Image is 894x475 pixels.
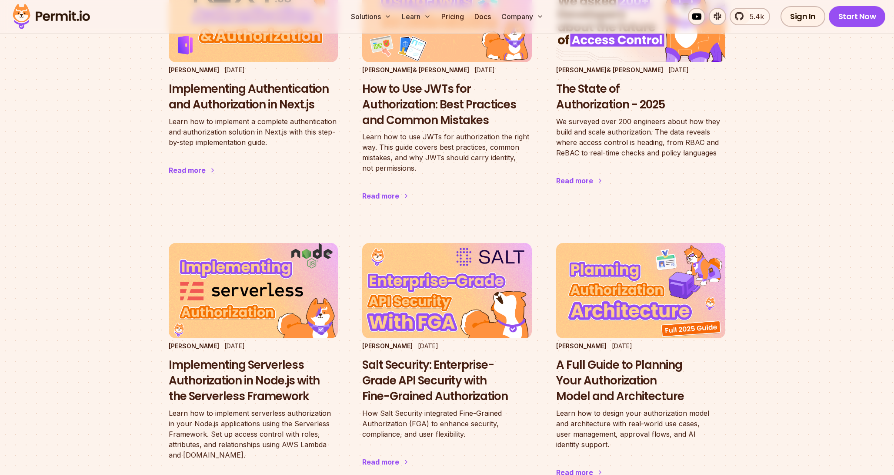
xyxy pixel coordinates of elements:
[169,408,338,460] p: Learn how to implement serverless authorization in your Node.js applications using the Serverless...
[347,8,395,25] button: Solutions
[556,342,607,350] p: [PERSON_NAME]
[829,6,886,27] a: Start Now
[9,2,94,31] img: Permit logo
[362,81,531,128] h3: How to Use JWTs for Authorization: Best Practices and Common Mistakes
[224,66,245,74] time: [DATE]
[362,243,531,338] img: Salt Security: Enterprise-Grade API Security with Fine-Grained Authorization
[362,357,531,404] h3: Salt Security: Enterprise-Grade API Security with Fine-Grained Authorization
[362,66,469,74] p: [PERSON_NAME] & [PERSON_NAME]
[556,243,725,338] img: A Full Guide to Planning Your Authorization Model and Architecture
[668,66,689,74] time: [DATE]
[169,243,338,338] img: Implementing Serverless Authorization in Node.js with the Serverless Framework
[169,357,338,404] h3: Implementing Serverless Authorization in Node.js with the Serverless Framework
[744,11,764,22] span: 5.4k
[556,408,725,450] p: Learn how to design your authorization model and architecture with real-world use cases, user man...
[362,191,399,201] div: Read more
[362,342,413,350] p: [PERSON_NAME]
[556,81,725,113] h3: The State of Authorization - 2025
[556,66,663,74] p: [PERSON_NAME] & [PERSON_NAME]
[362,457,399,467] div: Read more
[169,81,338,113] h3: Implementing Authentication and Authorization in Next.js
[398,8,434,25] button: Learn
[781,6,825,27] a: Sign In
[362,131,531,173] p: Learn how to use JWTs for authorization the right way. This guide covers best practices, common m...
[498,8,547,25] button: Company
[224,342,245,350] time: [DATE]
[438,8,467,25] a: Pricing
[612,342,632,350] time: [DATE]
[169,165,206,175] div: Read more
[169,116,338,148] p: Learn how to implement a complete authentication and authorization solution in Next.js with this ...
[474,66,495,74] time: [DATE]
[169,342,219,350] p: [PERSON_NAME]
[556,357,725,404] h3: A Full Guide to Planning Your Authorization Model and Architecture
[362,408,531,439] p: How Salt Security integrated Fine-Grained Authorization (FGA) to enhance security, compliance, an...
[471,8,494,25] a: Docs
[556,116,725,158] p: We surveyed over 200 engineers about how they build and scale authorization. The data reveals whe...
[730,8,770,25] a: 5.4k
[169,66,219,74] p: [PERSON_NAME]
[418,342,438,350] time: [DATE]
[556,175,593,186] div: Read more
